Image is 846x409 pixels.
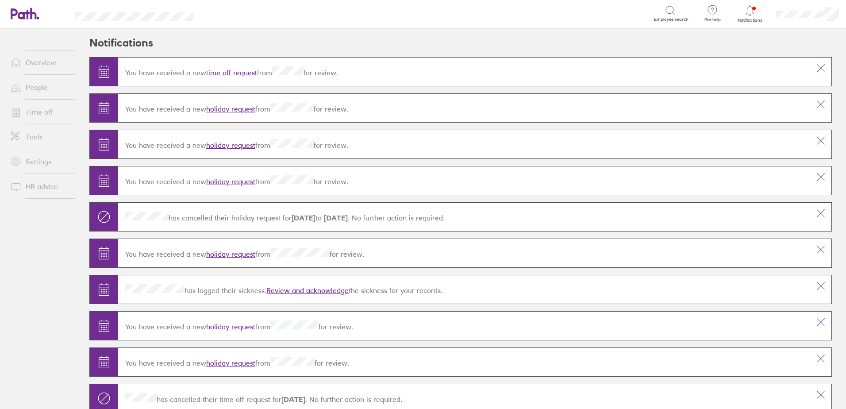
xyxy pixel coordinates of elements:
a: Settings [4,153,75,170]
p: You have received a new from for review. [125,103,803,113]
a: Review and acknowledge [266,286,349,295]
a: holiday request [206,322,255,331]
a: Overview [4,54,75,71]
a: People [4,78,75,96]
p: has cancelled their holiday request for . No further action is required. [125,212,803,222]
a: holiday request [206,250,255,259]
a: Time off [4,103,75,121]
p: You have received a new from for review. [125,248,803,259]
span: Get help [698,17,727,23]
p: You have received a new from for review. [125,139,803,150]
a: Notifications [736,4,765,23]
div: Search [217,9,240,17]
p: You have received a new from for review. [125,66,803,77]
strong: [DATE] [322,213,348,222]
p: You have received a new from for review. [125,357,803,367]
p: You have received a new from for review. [125,175,803,186]
a: Tools [4,128,75,146]
a: holiday request [206,141,255,150]
a: holiday request [206,104,255,113]
a: holiday request [206,177,255,186]
span: Notifications [736,18,765,23]
span: to [292,213,348,222]
p: has cancelled their time off request for . No further action is required. [125,393,803,404]
p: has logged their sickness. the sickness for your records. [125,284,803,295]
p: You have received a new from for review. [125,320,803,331]
a: HR advice [4,177,75,195]
span: Employee search [654,17,688,22]
a: holiday request [206,359,255,367]
h2: Notifications [89,29,153,57]
strong: [DATE] [281,395,305,404]
strong: [DATE] [292,213,315,222]
a: time off request [206,68,257,77]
